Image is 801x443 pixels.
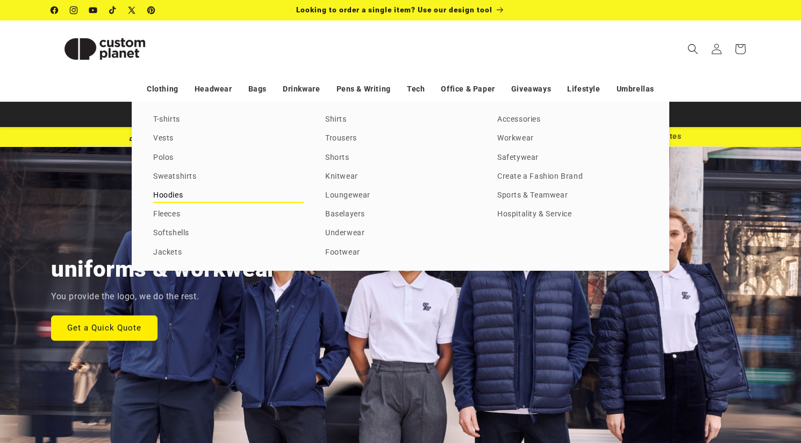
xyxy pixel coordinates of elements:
a: Office & Paper [441,80,495,99]
a: Shirts [325,112,476,127]
a: Baselayers [325,207,476,222]
a: Sports & Teamwear [497,188,648,203]
a: Clothing [147,80,178,99]
iframe: Chat Widget [617,327,801,443]
h2: uniforms & workwear [51,255,276,284]
a: Safetywear [497,151,648,165]
a: Jackets [153,245,304,260]
p: You provide the logo, we do the rest. [51,289,199,305]
a: Drinkware [283,80,320,99]
a: Create a Fashion Brand [497,170,648,184]
a: Headwear [195,80,232,99]
span: Looking to order a single item? Use our design tool [296,5,492,14]
a: Softshells [153,226,304,241]
a: Get a Quick Quote [51,315,158,340]
a: Bags [248,80,267,99]
a: Workwear [497,131,648,146]
a: Footwear [325,245,476,260]
a: Loungewear [325,188,476,203]
a: Sweatshirts [153,170,304,184]
img: Custom Planet [51,25,159,73]
a: Tech [407,80,425,99]
a: Hospitality & Service [497,207,648,222]
a: Shorts [325,151,476,165]
a: Knitwear [325,170,476,184]
a: Hoodies [153,188,304,203]
a: Umbrellas [617,80,654,99]
a: Underwear [325,226,476,241]
a: Accessories [497,112,648,127]
a: Polos [153,151,304,165]
summary: Search [681,37,705,61]
a: T-shirts [153,112,304,127]
a: Lifestyle [567,80,600,99]
a: Custom Planet [47,20,163,77]
a: Pens & Writing [337,80,391,99]
a: Trousers [325,131,476,146]
a: Vests [153,131,304,146]
a: Fleeces [153,207,304,222]
a: Giveaways [511,80,551,99]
